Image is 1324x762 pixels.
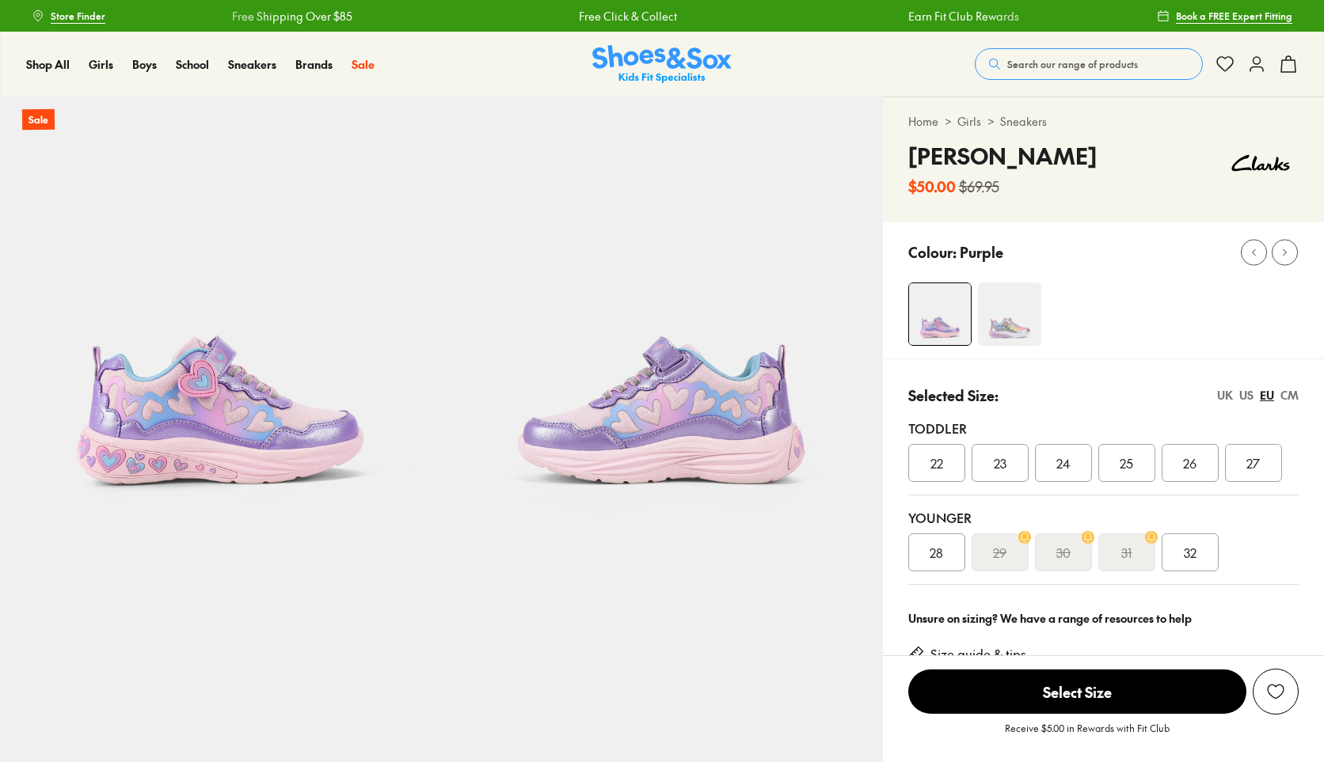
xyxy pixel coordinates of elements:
span: 22 [930,453,943,472]
img: Addison Purple [909,283,971,345]
span: 23 [994,453,1006,472]
span: 27 [1246,453,1260,472]
s: $69.95 [959,176,999,197]
span: Store Finder [51,9,105,23]
button: Select Size [908,669,1246,715]
span: School [176,56,209,72]
span: 25 [1120,453,1133,472]
span: 32 [1184,543,1197,562]
a: Girls [89,56,113,73]
span: 28 [930,543,943,562]
p: Purple [960,241,1003,263]
a: Sneakers [1000,113,1047,130]
p: Receive $5.00 in Rewards with Fit Club [1005,721,1170,749]
img: Addison Purple [441,97,882,537]
a: Store Finder [32,2,105,30]
span: Book a FREE Expert Fitting [1176,9,1292,23]
button: Add to Wishlist [1253,669,1299,715]
a: Earn Fit Club Rewards [897,8,1008,25]
div: EU [1260,387,1274,404]
p: Selected Size: [908,385,999,406]
img: Vendor logo [1223,139,1299,187]
div: US [1239,387,1254,404]
span: Search our range of products [1007,57,1138,71]
a: Size guide & tips [930,646,1026,663]
a: Sale [352,56,375,73]
a: Free Shipping Over $85 [221,8,341,25]
span: Shop All [26,56,70,72]
a: Home [908,113,938,130]
a: Brands [295,56,333,73]
a: Free Click & Collect [568,8,666,25]
span: Boys [132,56,157,72]
span: 26 [1183,453,1197,472]
div: Unsure on sizing? We have a range of resources to help [908,610,1299,627]
div: CM [1280,387,1299,404]
a: School [176,56,209,73]
div: > > [908,113,1299,130]
span: 24 [1056,453,1071,472]
span: Sale [352,56,375,72]
b: $50.00 [908,176,956,197]
a: Shoes & Sox [592,45,732,84]
p: Sale [22,109,55,131]
div: Younger [908,508,1299,527]
a: Boys [132,56,157,73]
a: Shop All [26,56,70,73]
span: Brands [295,56,333,72]
img: SNS_Logo_Responsive.svg [592,45,732,84]
s: 31 [1121,543,1132,562]
button: Search our range of products [975,48,1203,80]
a: Book a FREE Expert Fitting [1157,2,1292,30]
div: Toddler [908,419,1299,438]
s: 30 [1056,543,1071,562]
span: Girls [89,56,113,72]
a: Sneakers [228,56,276,73]
a: Girls [957,113,981,130]
span: Select Size [908,669,1246,714]
div: UK [1217,387,1233,404]
span: Sneakers [228,56,276,72]
h4: [PERSON_NAME] [908,139,1097,172]
img: Addison Rainbow [978,282,1041,346]
p: Colour: [908,241,957,263]
s: 29 [993,543,1006,562]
